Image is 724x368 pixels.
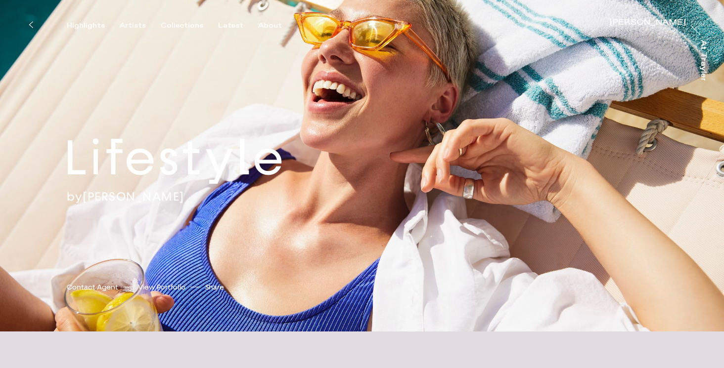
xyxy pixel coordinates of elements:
div: Latest [218,21,243,30]
div: Artists [120,21,146,30]
div: At Trayler [699,40,707,82]
button: Highlights [67,21,120,30]
a: [PERSON_NAME] [83,189,184,204]
div: About [258,21,282,30]
div: Highlights [67,21,105,30]
a: At Trayler [697,40,707,81]
a: View Portfolio [138,282,185,292]
h2: Lifestyle [64,127,353,189]
button: Collections [161,21,218,30]
button: About [258,21,297,30]
a: Contact Agent [67,282,118,292]
span: by [67,189,83,204]
a: [PERSON_NAME] [610,19,686,29]
button: Artists [120,21,161,30]
button: Latest [218,21,258,30]
button: Share [205,281,224,294]
div: Collections [161,21,203,30]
